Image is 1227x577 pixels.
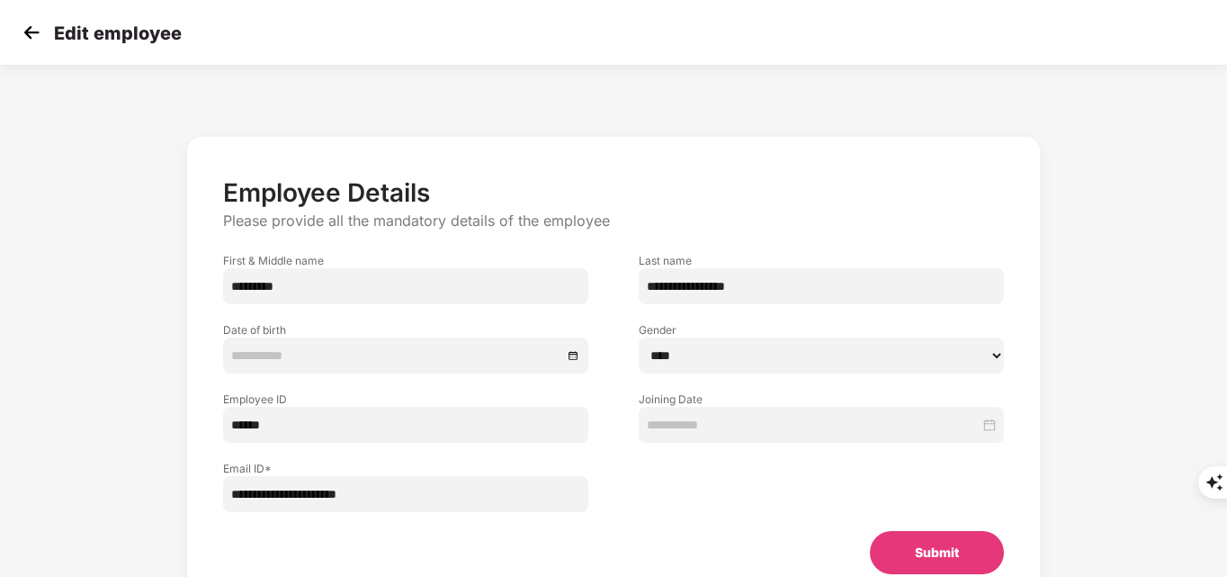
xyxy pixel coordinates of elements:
[223,212,1003,230] p: Please provide all the mandatory details of the employee
[223,177,1003,208] p: Employee Details
[639,253,1004,268] label: Last name
[870,531,1004,574] button: Submit
[223,461,588,476] label: Email ID
[54,23,182,44] p: Edit employee
[223,322,588,338] label: Date of birth
[223,392,588,407] label: Employee ID
[18,19,45,46] img: svg+xml;base64,PHN2ZyB4bWxucz0iaHR0cDovL3d3dy53My5vcmcvMjAwMC9zdmciIHdpZHRoPSIzMCIgaGVpZ2h0PSIzMC...
[639,322,1004,338] label: Gender
[223,253,588,268] label: First & Middle name
[639,392,1004,407] label: Joining Date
